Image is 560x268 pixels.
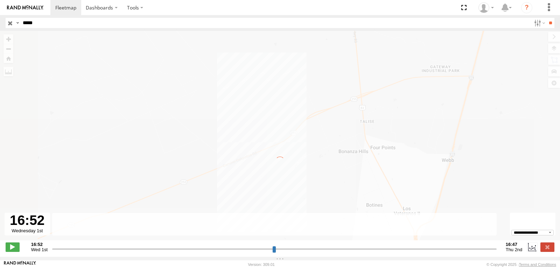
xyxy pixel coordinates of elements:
[506,247,523,252] span: Thu 2nd Oct 2025
[519,262,556,267] a: Terms and Conditions
[6,242,20,252] label: Play/Stop
[540,242,554,252] label: Close
[531,18,546,28] label: Search Filter Options
[7,5,43,10] img: rand-logo.svg
[31,247,48,252] span: Wed 1st Oct 2025
[476,2,496,13] div: Miguel Cantu
[31,242,48,247] strong: 16:52
[4,261,36,268] a: Visit our Website
[486,262,556,267] div: © Copyright 2025 -
[506,242,523,247] strong: 16:47
[15,18,20,28] label: Search Query
[248,262,275,267] div: Version: 309.01
[521,2,532,13] i: ?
